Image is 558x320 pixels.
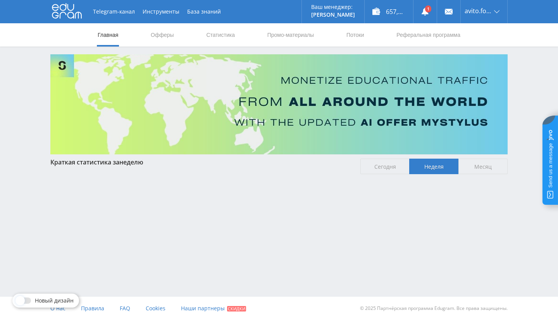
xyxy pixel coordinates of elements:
span: Правила [81,304,104,312]
a: Реферальная программа [396,23,461,47]
span: Сегодня [360,159,410,174]
a: FAQ [120,297,130,320]
span: FAQ [120,304,130,312]
span: О нас [50,304,65,312]
span: Наши партнеры [181,304,225,312]
a: Наши партнеры Скидки [181,297,246,320]
a: Офферы [150,23,175,47]
p: [PERSON_NAME] [311,12,355,18]
span: Скидки [227,306,246,311]
a: Промо-материалы [267,23,315,47]
a: Потоки [346,23,365,47]
div: Краткая статистика за [50,159,353,166]
span: Новый дизайн [35,298,74,304]
a: Cookies [146,297,165,320]
span: Месяц [458,159,508,174]
p: Ваш менеджер: [311,4,355,10]
div: © 2025 Партнёрская программа Edugram. Все права защищены. [283,297,508,320]
span: неделю [119,158,143,166]
span: avito.formulatraffica26 [465,8,492,14]
span: Неделя [409,159,458,174]
img: Banner [50,54,508,154]
a: Главная [97,23,119,47]
span: Cookies [146,304,165,312]
a: Статистика [205,23,236,47]
a: О нас [50,297,65,320]
a: Правила [81,297,104,320]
